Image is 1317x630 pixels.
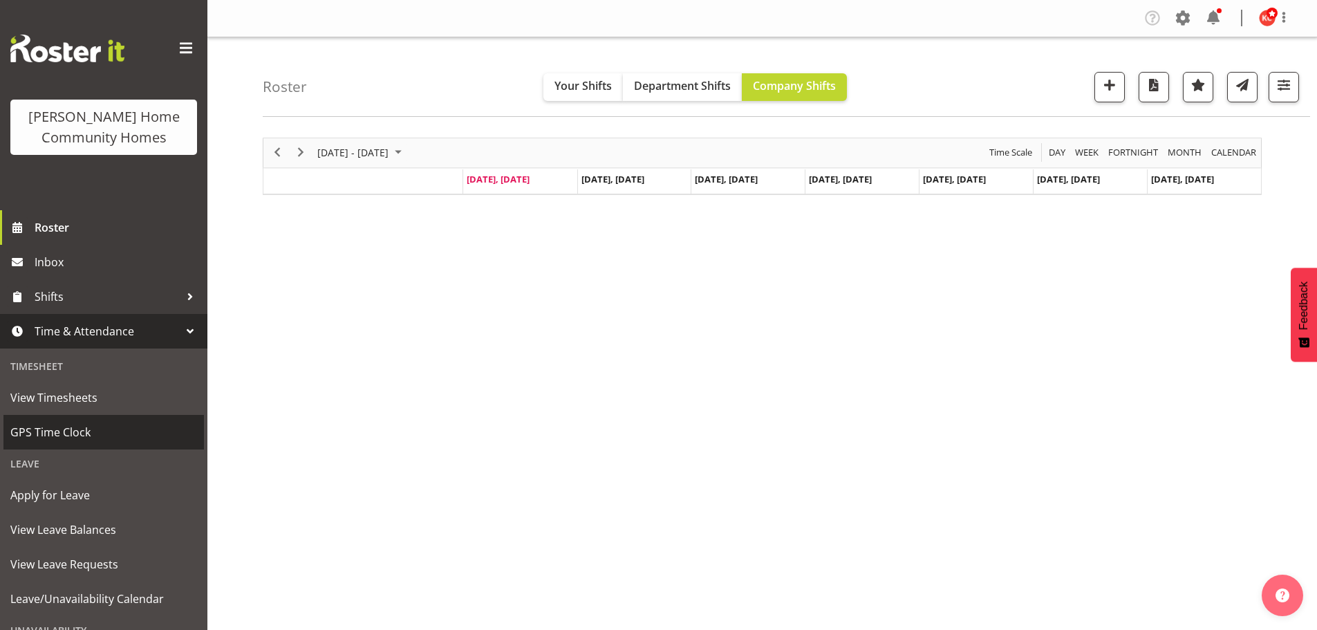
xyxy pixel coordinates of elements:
[3,415,204,450] a: GPS Time Clock
[1276,589,1289,602] img: help-xxl-2.png
[554,78,612,93] span: Your Shifts
[742,73,847,101] button: Company Shifts
[3,582,204,616] a: Leave/Unavailability Calendar
[1298,281,1310,330] span: Feedback
[3,547,204,582] a: View Leave Requests
[35,286,180,307] span: Shifts
[543,73,623,101] button: Your Shifts
[1183,72,1213,102] button: Highlight an important date within the roster.
[3,380,204,415] a: View Timesheets
[3,512,204,547] a: View Leave Balances
[10,554,197,575] span: View Leave Requests
[10,589,197,609] span: Leave/Unavailability Calendar
[10,35,124,62] img: Rosterit website logo
[623,73,742,101] button: Department Shifts
[10,485,197,506] span: Apply for Leave
[1227,72,1258,102] button: Send a list of all shifts for the selected filtered period to all rostered employees.
[3,478,204,512] a: Apply for Leave
[1094,72,1125,102] button: Add a new shift
[1291,268,1317,362] button: Feedback - Show survey
[35,217,200,238] span: Roster
[1259,10,1276,26] img: kirsty-crossley8517.jpg
[35,321,180,342] span: Time & Attendance
[753,78,836,93] span: Company Shifts
[10,422,197,443] span: GPS Time Clock
[24,106,183,148] div: [PERSON_NAME] Home Community Homes
[10,387,197,408] span: View Timesheets
[3,450,204,478] div: Leave
[263,79,307,95] h4: Roster
[10,519,197,540] span: View Leave Balances
[1139,72,1169,102] button: Download a PDF of the roster according to the set date range.
[35,252,200,272] span: Inbox
[3,352,204,380] div: Timesheet
[1269,72,1299,102] button: Filter Shifts
[634,78,731,93] span: Department Shifts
